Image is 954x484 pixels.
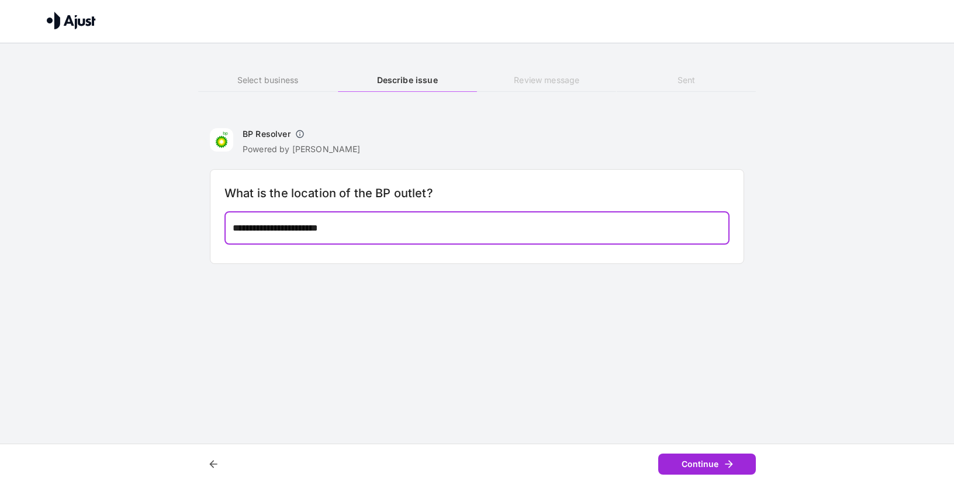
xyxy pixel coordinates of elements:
[243,128,291,140] h6: BP Resolver
[243,143,361,155] p: Powered by [PERSON_NAME]
[658,454,756,475] button: Continue
[198,74,337,87] h6: Select business
[477,74,616,87] h6: Review message
[210,128,233,152] img: BP
[617,74,756,87] h6: Sent
[47,12,96,29] img: Ajust
[224,184,730,202] h6: What is the location of the BP outlet?
[338,74,477,87] h6: Describe issue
